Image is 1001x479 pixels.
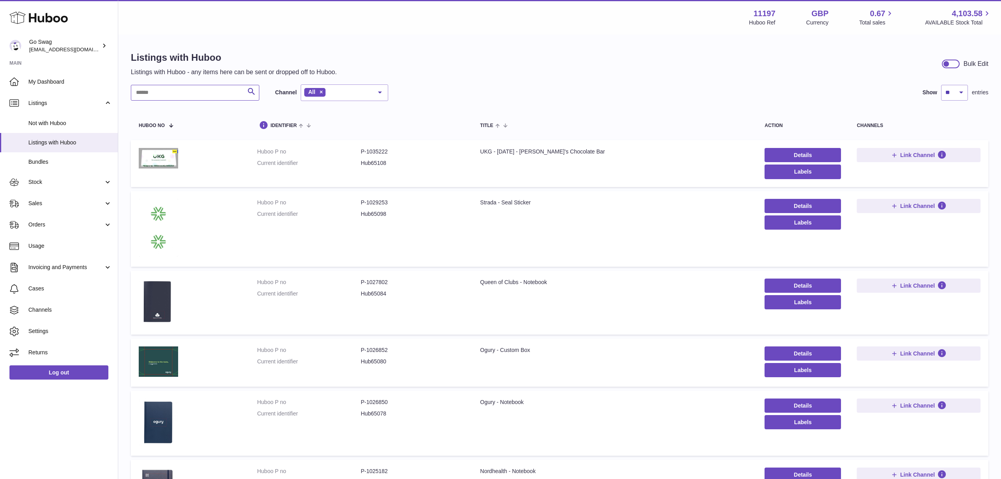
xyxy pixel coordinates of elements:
[257,290,361,298] dt: Current identifier
[857,399,981,413] button: Link Channel
[28,200,104,207] span: Sales
[361,399,464,406] dd: P-1026850
[806,19,829,26] div: Currency
[29,46,116,52] span: [EMAIL_ADDRESS][DOMAIN_NAME]
[139,346,178,377] img: Ogury - Custom Box
[765,399,841,413] a: Details
[257,410,361,417] dt: Current identifier
[765,415,841,429] button: Labels
[480,123,493,128] span: title
[765,165,841,179] button: Labels
[257,279,361,286] dt: Huboo P no
[870,8,886,19] span: 0.67
[811,8,828,19] strong: GBP
[308,89,315,95] span: All
[28,158,112,166] span: Bundles
[139,123,165,128] span: Huboo no
[9,40,21,52] img: internalAdmin-11197@internal.huboo.com
[900,152,935,159] span: Link Channel
[28,242,112,250] span: Usage
[257,346,361,354] dt: Huboo P no
[952,8,982,19] span: 4,103.58
[900,282,935,289] span: Link Channel
[480,346,749,354] div: Ogury - Custom Box
[28,327,112,335] span: Settings
[361,159,464,167] dd: Hub65108
[857,279,981,293] button: Link Channel
[131,51,337,64] h1: Listings with Huboo
[361,468,464,475] dd: P-1025182
[765,123,841,128] div: action
[480,148,749,155] div: UKG - [DATE] - [PERSON_NAME]'s Chocolate Bar
[257,159,361,167] dt: Current identifier
[765,279,841,293] a: Details
[9,365,108,380] a: Log out
[28,221,104,228] span: Orders
[480,279,749,286] div: Queen of Clubs - Notebook
[754,8,776,19] strong: 11197
[29,38,100,53] div: Go Swag
[361,410,464,417] dd: Hub65078
[275,89,297,96] label: Channel
[361,199,464,206] dd: P-1029253
[765,148,841,162] a: Details
[857,346,981,361] button: Link Channel
[361,148,464,155] dd: P-1035222
[361,279,464,286] dd: P-1027802
[28,78,112,86] span: My Dashboard
[765,295,841,309] button: Labels
[480,468,749,475] div: Nordhealth - Notebook
[28,306,112,314] span: Channels
[257,199,361,206] dt: Huboo P no
[257,399,361,406] dt: Huboo P no
[361,290,464,298] dd: Hub65084
[270,123,297,128] span: identifier
[139,148,178,168] img: UKG - Easter - Tony's Chocolate Bar
[139,199,178,257] img: Strada - Seal Sticker
[925,19,992,26] span: AVAILABLE Stock Total
[28,349,112,356] span: Returns
[749,19,776,26] div: Huboo Ref
[139,279,178,325] img: Queen of Clubs - Notebook
[257,148,361,155] dt: Huboo P no
[480,199,749,206] div: Strada - Seal Sticker
[900,202,935,210] span: Link Channel
[859,19,894,26] span: Total sales
[139,399,178,446] img: Ogury - Notebook
[28,264,104,271] span: Invoicing and Payments
[361,358,464,365] dd: Hub65080
[964,60,988,68] div: Bulk Edit
[28,285,112,292] span: Cases
[765,346,841,361] a: Details
[28,120,112,127] span: Not with Huboo
[857,148,981,162] button: Link Channel
[900,402,935,409] span: Link Channel
[480,399,749,406] div: Ogury - Notebook
[765,363,841,377] button: Labels
[28,99,104,107] span: Listings
[923,89,937,96] label: Show
[972,89,988,96] span: entries
[859,8,894,26] a: 0.67 Total sales
[857,123,981,128] div: channels
[765,215,841,230] button: Labels
[28,178,104,186] span: Stock
[257,468,361,475] dt: Huboo P no
[857,199,981,213] button: Link Channel
[925,8,992,26] a: 4,103.58 AVAILABLE Stock Total
[28,139,112,146] span: Listings with Huboo
[257,210,361,218] dt: Current identifier
[361,346,464,354] dd: P-1026852
[765,199,841,213] a: Details
[257,358,361,365] dt: Current identifier
[900,471,935,478] span: Link Channel
[361,210,464,218] dd: Hub65098
[131,68,337,77] p: Listings with Huboo - any items here can be sent or dropped off to Huboo.
[900,350,935,357] span: Link Channel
